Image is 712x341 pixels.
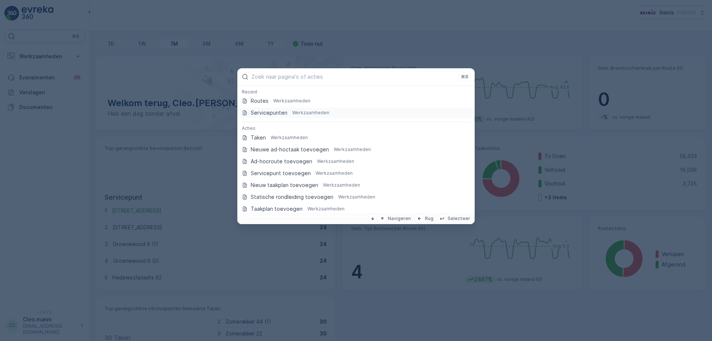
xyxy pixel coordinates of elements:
[251,97,268,105] p: Routes
[251,205,303,213] p: Taakplan toevoegen
[251,170,311,177] p: Servicepunt toevoegen
[323,182,360,188] p: Werkzaamheden
[237,89,475,95] div: Recent
[448,216,470,222] p: Selecteer
[251,158,312,165] p: Ad-hocroute toevoegen
[251,134,266,141] p: Taken
[338,194,375,200] p: Werkzaamheden
[459,73,470,81] button: ⌘B
[388,216,411,222] p: Navigeren
[316,170,353,176] p: Werkzaamheden
[307,206,345,212] p: Werkzaamheden
[425,216,434,222] p: Rug
[251,181,318,189] p: Nieuw taakplan toevoegen
[334,147,371,153] p: Werkzaamheden
[292,110,329,116] p: Werkzaamheden
[237,86,475,213] div: Zoek naar pagina's of acties
[317,158,354,164] p: Werkzaamheden
[461,74,468,80] p: ⌘B
[273,98,310,104] p: Werkzaamheden
[251,73,456,80] input: Zoek naar pagina's of acties
[271,135,308,141] p: Werkzaamheden
[251,109,287,117] p: Servicepunten
[237,125,475,132] div: Acties
[251,193,333,201] p: Statische rondleiding toevoegen
[251,146,329,153] p: Nieuwe ad-hoctaak toevoegen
